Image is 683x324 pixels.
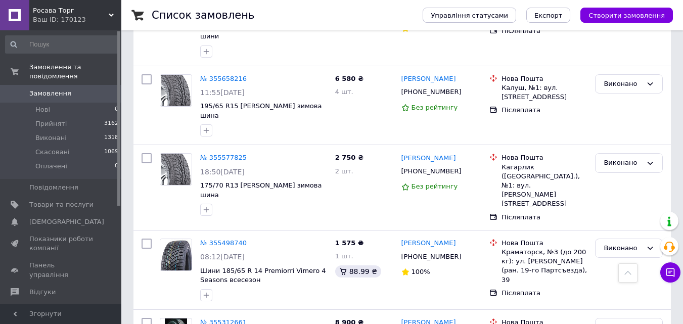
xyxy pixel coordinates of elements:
[152,9,254,21] h1: Список замовлень
[115,105,118,114] span: 0
[401,154,456,163] a: [PERSON_NAME]
[161,154,191,185] img: Фото товару
[502,213,587,222] div: Післяплата
[335,75,363,82] span: 6 580 ₴
[29,288,56,297] span: Відгуки
[104,119,118,128] span: 3162
[35,133,67,143] span: Виконані
[412,268,430,275] span: 100%
[431,12,508,19] span: Управління статусами
[335,239,363,247] span: 1 575 ₴
[335,154,363,161] span: 2 750 ₴
[160,74,192,107] a: Фото товару
[502,239,587,248] div: Нова Пошта
[412,182,458,190] span: Без рейтингу
[35,119,67,128] span: Прийняті
[29,63,121,81] span: Замовлення та повідомлення
[588,12,665,19] span: Створити замовлення
[160,239,192,270] img: Фото товару
[534,12,563,19] span: Експорт
[104,148,118,157] span: 1069
[35,105,50,114] span: Нові
[200,154,247,161] a: № 355577825
[115,162,118,171] span: 0
[401,74,456,84] a: [PERSON_NAME]
[412,24,430,32] span: 100%
[335,252,353,260] span: 1 шт.
[335,88,353,96] span: 4 шт.
[335,167,353,175] span: 2 шт.
[160,153,192,186] a: Фото товару
[401,239,456,248] a: [PERSON_NAME]
[335,265,381,277] div: 88.99 ₴
[502,74,587,83] div: Нова Пошта
[29,261,94,279] span: Панель управління
[570,11,673,19] a: Створити замовлення
[412,104,458,111] span: Без рейтингу
[160,239,192,271] a: Фото товару
[502,106,587,115] div: Післяплата
[604,158,642,168] div: Виконано
[200,181,322,199] a: 175/70 R13 [PERSON_NAME] зимова шина
[502,26,587,35] div: Післяплата
[200,88,245,97] span: 11:55[DATE]
[399,85,464,99] div: [PHONE_NUMBER]
[104,133,118,143] span: 1318
[5,35,119,54] input: Пошук
[29,183,78,192] span: Повідомлення
[502,248,587,285] div: Краматорск, №3 (до 200 кг): ул. [PERSON_NAME] (ран. 19-го Партсъезда), 39
[29,235,94,253] span: Показники роботи компанії
[502,163,587,209] div: Кагарлик ([GEOGRAPHIC_DATA].), №1: вул. [PERSON_NAME][STREET_ADDRESS]
[200,102,322,119] a: 195/65 R15 [PERSON_NAME] зимова шина
[604,243,642,254] div: Виконано
[200,239,247,247] a: № 355498740
[35,148,70,157] span: Скасовані
[399,250,464,263] div: [PHONE_NUMBER]
[200,253,245,261] span: 08:12[DATE]
[200,75,247,82] a: № 355658216
[29,89,71,98] span: Замовлення
[161,75,191,106] img: Фото товару
[502,83,587,102] div: Калуш, №1: вул. [STREET_ADDRESS]
[399,165,464,178] div: [PHONE_NUMBER]
[200,267,326,284] a: Шини 185/65 R 14 Premiorri Vimero 4 Seasons всесезон
[580,8,673,23] button: Створити замовлення
[35,162,67,171] span: Оплачені
[33,15,121,24] div: Ваш ID: 170123
[660,262,680,283] button: Чат з покупцем
[423,8,516,23] button: Управління статусами
[502,153,587,162] div: Нова Пошта
[604,79,642,89] div: Виконано
[502,289,587,298] div: Післяплата
[33,6,109,15] span: Росава Торг
[29,217,104,226] span: [DEMOGRAPHIC_DATA]
[200,168,245,176] span: 18:50[DATE]
[526,8,571,23] button: Експорт
[29,200,94,209] span: Товари та послуги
